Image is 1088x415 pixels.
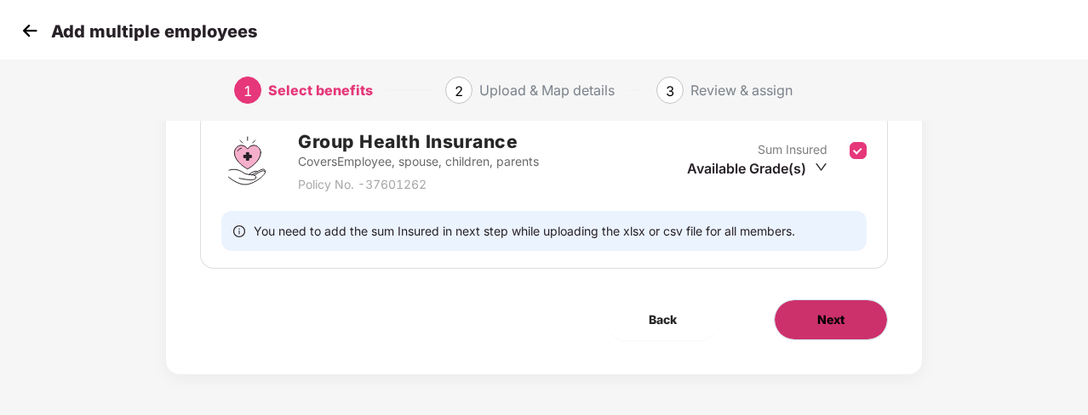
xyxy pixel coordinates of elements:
[221,135,272,186] img: svg+xml;base64,PHN2ZyBpZD0iR3JvdXBfSGVhbHRoX0luc3VyYW5jZSIgZGF0YS1uYW1lPSJHcm91cCBIZWFsdGggSW5zdX...
[233,223,245,239] span: info-circle
[690,77,793,104] div: Review & assign
[815,161,827,173] span: down
[479,77,615,104] div: Upload & Map details
[268,77,373,104] div: Select benefits
[298,128,539,156] h2: Group Health Insurance
[758,140,827,159] p: Sum Insured
[298,152,539,171] p: Covers Employee, spouse, children, parents
[649,310,677,329] span: Back
[687,159,827,178] div: Available Grade(s)
[666,82,674,99] span: 3
[817,310,845,329] span: Next
[606,299,719,340] button: Back
[298,175,539,194] p: Policy No. - 37601262
[455,82,463,99] span: 2
[774,299,888,340] button: Next
[51,21,257,42] p: Add multiple employees
[254,223,795,239] span: You need to add the sum Insured in next step while uploading the xlsx or csv file for all members.
[17,18,43,43] img: svg+xml;base64,PHN2ZyB4bWxucz0iaHR0cDovL3d3dy53My5vcmcvMjAwMC9zdmciIHdpZHRoPSIzMCIgaGVpZ2h0PSIzMC...
[243,82,252,99] span: 1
